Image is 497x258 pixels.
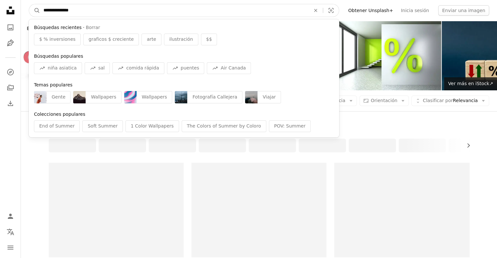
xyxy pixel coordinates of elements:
span: Búsquedas recientes [34,24,82,31]
span: Ver más en iStock ↗ [448,81,493,86]
button: Menú [4,241,17,254]
span: sal [98,65,105,71]
span: $ % inversiones [39,36,75,43]
button: Clasificar porRelevancia [411,96,489,106]
button: Borrar [308,4,323,17]
a: Ilustraciones [4,37,17,50]
div: The Colors of Summer by Coloro [182,120,266,132]
img: premium_photo-1756163700959-70915d58a694 [34,91,46,103]
img: premium_photo-1756177506526-26fb2a726f4a [245,91,257,103]
img: premium_photo-1700558685040-a75735b86bb7 [73,91,86,103]
a: Fotos [4,21,17,34]
form: Encuentra imágenes en todo el sitio [29,4,339,17]
span: Relevancia [423,98,478,104]
a: Historial de descargas [4,97,17,110]
img: photo-1756135154174-add625f8721a [175,91,187,103]
button: Idioma [4,225,17,238]
div: POV: Summer [269,120,311,132]
a: Explora imágenes premium en iStock|20 % de descuento en iStock↗ [21,21,190,37]
span: Búsquedas populares [34,53,83,59]
span: graficos $ creciente [89,36,134,43]
span: arte [147,36,156,43]
span: Clasificar por [423,98,453,103]
span: Explora imágenes premium en iStock | [27,26,114,31]
div: · [34,24,334,31]
button: Buscar en Unsplash [29,4,40,17]
a: Iniciar sesión / Registrarse [4,210,17,223]
div: Wallpapers [137,91,172,103]
div: Fotografía Callejera [187,91,242,103]
span: 20 % de descuento en iStock ↗ [27,26,184,31]
button: desplazar lista a la derecha [462,139,470,152]
img: Porcentaje de señal en una habitación vacía [337,21,441,90]
span: ilustración [169,36,193,43]
div: 1 Color Wallpapers [125,120,179,132]
span: puentes [181,65,199,71]
img: premium_vector-1750330748859-0d0e9c93f907 [124,91,137,103]
a: Colecciones [4,81,17,94]
a: Obtener Unsplash+ [344,5,397,16]
a: Inicio — Unsplash [4,4,17,18]
div: Wallpapers [86,91,121,103]
button: Orientación [359,96,409,106]
span: comida rápida [126,65,159,71]
button: Borrar [86,24,100,31]
a: Ver más en iStock↗ [444,77,497,90]
span: Colecciones populares [34,112,85,117]
span: Air Canada [221,65,246,71]
button: Enviar una imagen [438,5,489,16]
div: Soft Summer [82,120,123,132]
button: Búsqueda visual [323,4,339,17]
span: niña asiatica [48,65,77,71]
div: End of Summer [34,120,80,132]
a: Explorar [4,66,17,79]
span: $$ [206,36,212,43]
span: Temas populares [34,82,73,87]
img: alcancía aislada sobre fondo blanco - círculo - con porcentaje [21,21,125,90]
div: Gente [46,91,71,103]
span: Orientación [371,98,397,103]
a: Inicia sesión [397,5,433,16]
div: Viajar [257,91,281,103]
